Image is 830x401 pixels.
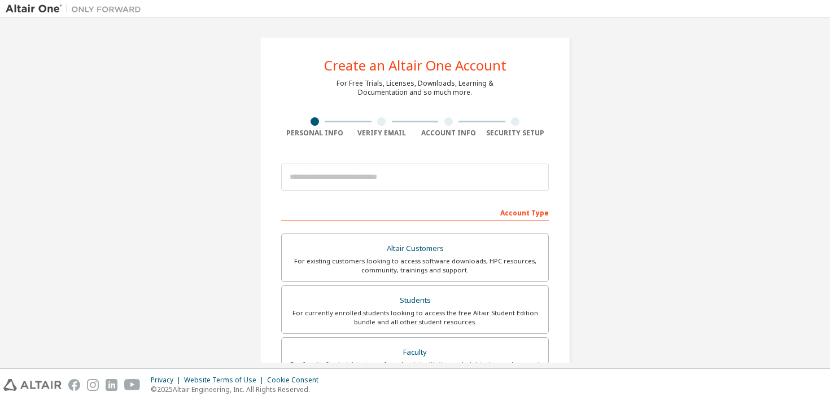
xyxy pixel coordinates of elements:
[281,129,348,138] div: Personal Info
[337,79,493,97] div: For Free Trials, Licenses, Downloads, Learning & Documentation and so much more.
[289,257,541,275] div: For existing customers looking to access software downloads, HPC resources, community, trainings ...
[289,345,541,360] div: Faculty
[482,129,549,138] div: Security Setup
[281,203,549,221] div: Account Type
[267,376,325,385] div: Cookie Consent
[68,379,80,391] img: facebook.svg
[289,309,541,327] div: For currently enrolled students looking to access the free Altair Student Edition bundle and all ...
[151,385,325,394] p: © 2025 Altair Engineering, Inc. All Rights Reserved.
[6,3,147,15] img: Altair One
[348,129,416,138] div: Verify Email
[87,379,99,391] img: instagram.svg
[3,379,62,391] img: altair_logo.svg
[324,59,506,72] div: Create an Altair One Account
[289,241,541,257] div: Altair Customers
[184,376,267,385] div: Website Terms of Use
[415,129,482,138] div: Account Info
[289,360,541,378] div: For faculty & administrators of academic institutions administering students and accessing softwa...
[151,376,184,385] div: Privacy
[106,379,117,391] img: linkedin.svg
[124,379,141,391] img: youtube.svg
[289,293,541,309] div: Students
